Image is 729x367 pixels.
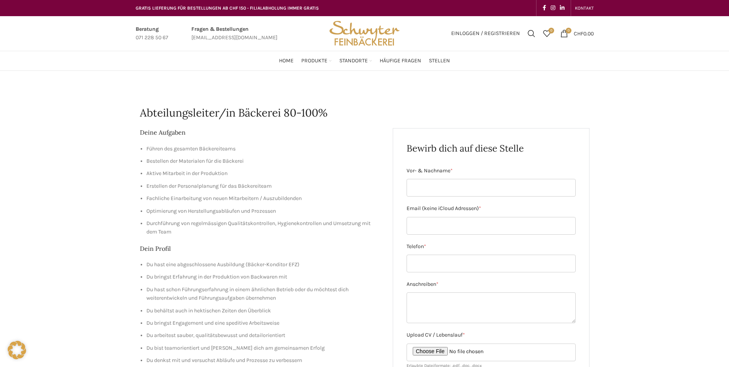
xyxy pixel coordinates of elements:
a: Standorte [339,53,372,68]
a: Infobox link [191,25,277,42]
li: Du hast eine abgeschlossene Ausbildung (Bäcker-Konditor EFZ) [146,260,382,269]
li: Optimierung von Herstellungsabläufen und Prozessen [146,207,382,215]
li: Bestellen der Materialen für die Bäckerei [146,157,382,165]
a: Suchen [524,26,539,41]
label: Telefon [407,242,576,251]
h2: Deine Aufgaben [140,128,382,137]
li: Du behältst auch in hektischen Zeiten den Überblick [146,307,382,315]
span: Häufige Fragen [380,57,421,65]
a: Produkte [301,53,332,68]
span: KONTAKT [575,5,594,11]
span: Einloggen / Registrieren [451,31,520,36]
li: Fachliche Einarbeitung von neuen Mitarbeitern / Auszubildenden [146,194,382,203]
a: Home [279,53,294,68]
a: 0 CHF0.00 [556,26,598,41]
h2: Dein Profil [140,244,382,253]
a: KONTAKT [575,0,594,16]
span: 0 [566,28,571,33]
div: Meine Wunschliste [539,26,555,41]
li: Aktive Mitarbeit in der Produktion [146,169,382,178]
bdi: 0.00 [574,30,594,37]
span: Standorte [339,57,368,65]
a: Linkedin social link [558,3,567,13]
li: Durchführung von regelmässigen Qualitätskontrollen, Hygienekontrollen und Umsetzung mit dem Team [146,219,382,237]
li: Du bringst Engagement und eine speditive Arbeitsweise [146,319,382,327]
a: Site logo [327,30,402,36]
label: Vor- & Nachname [407,167,576,175]
span: Produkte [301,57,327,65]
a: Stellen [429,53,450,68]
a: Instagram social link [548,3,558,13]
a: Infobox link [136,25,168,42]
a: Facebook social link [540,3,548,13]
span: Home [279,57,294,65]
li: Führen des gesamten Bäckereiteams [146,145,382,153]
li: Du arbeitest sauber, qualitätsbewusst und detailorientiert [146,331,382,340]
div: Secondary navigation [571,0,598,16]
span: 0 [548,28,554,33]
a: 0 [539,26,555,41]
img: Bäckerei Schwyter [327,16,402,51]
li: Erstellen der Personalplanung für das Bäckereiteam [146,182,382,190]
li: Du bist teamorientiert und [PERSON_NAME] dich am gemeinsamen Erfolg [146,344,382,352]
h2: Bewirb dich auf diese Stelle [407,142,576,155]
label: Email (keine iCloud Adressen) [407,204,576,213]
li: Du denkst mit und versuchst Abläufe und Prozesse zu verbessern [146,356,382,365]
div: Main navigation [132,53,598,68]
li: Du bringst Erfahrung in der Produktion von Backwaren mit [146,273,382,281]
span: GRATIS LIEFERUNG FÜR BESTELLUNGEN AB CHF 150 - FILIALABHOLUNG IMMER GRATIS [136,5,319,11]
a: Häufige Fragen [380,53,421,68]
span: CHF [574,30,583,37]
h1: Abteilungsleiter/in Bäckerei 80-100% [140,105,590,120]
label: Anschreiben [407,280,576,289]
span: Stellen [429,57,450,65]
a: Einloggen / Registrieren [447,26,524,41]
li: Du hast schon Führungserfahrung in einem ähnlichen Betrieb oder du möchtest dich weiterentwickeln... [146,285,382,303]
label: Upload CV / Lebenslauf [407,331,576,339]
